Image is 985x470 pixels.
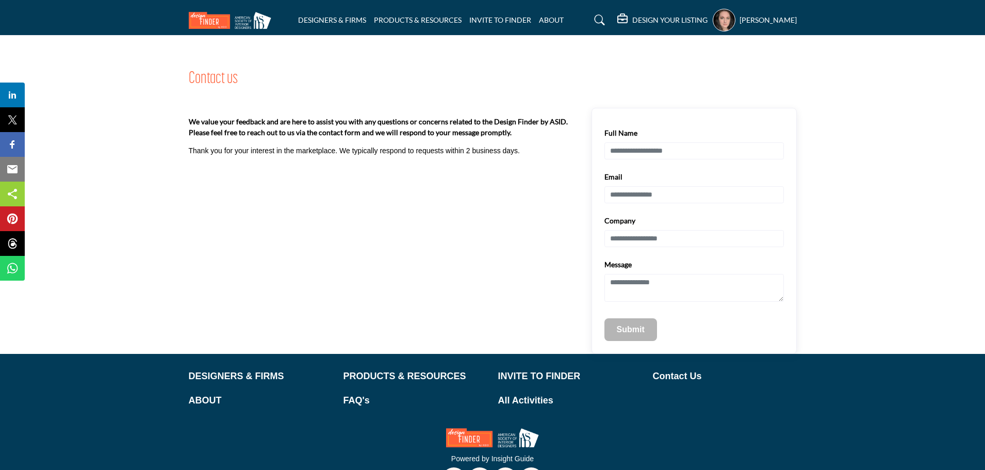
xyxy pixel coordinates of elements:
[539,15,564,24] a: ABOUT
[189,146,520,156] p: Thank you for your interest in the marketplace. We typically respond to requests within 2 busines...
[740,15,797,25] h5: [PERSON_NAME]
[189,369,333,383] a: DESIGNERS & FIRMS
[451,455,534,463] a: Powered by Insight Guide
[584,12,612,28] a: Search
[617,323,645,336] p: Submit
[189,116,571,138] b: We value your feedback and are here to assist you with any questions or concerns related to the D...
[446,428,539,447] img: No Site Logo
[498,394,642,408] a: All Activities
[374,15,462,24] a: PRODUCTS & RESOURCES
[343,369,487,383] a: PRODUCTS & RESOURCES
[604,128,637,138] label: Full Name
[469,15,531,24] a: INVITE TO FINDER
[298,15,366,24] a: DESIGNERS & FIRMS
[189,394,333,408] a: ABOUT
[617,14,708,26] div: DESIGN YOUR LISTING
[343,394,487,408] a: FAQ's
[632,15,708,25] h5: DESIGN YOUR LISTING
[189,67,238,91] h2: Contact us
[604,172,622,182] label: Email
[604,216,635,226] label: Company
[604,318,657,341] button: Submit
[653,369,797,383] a: Contact Us
[713,9,735,31] button: Show hide supplier dropdown
[498,369,642,383] a: INVITE TO FINDER
[189,12,276,29] img: Site Logo
[604,260,632,270] label: Message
